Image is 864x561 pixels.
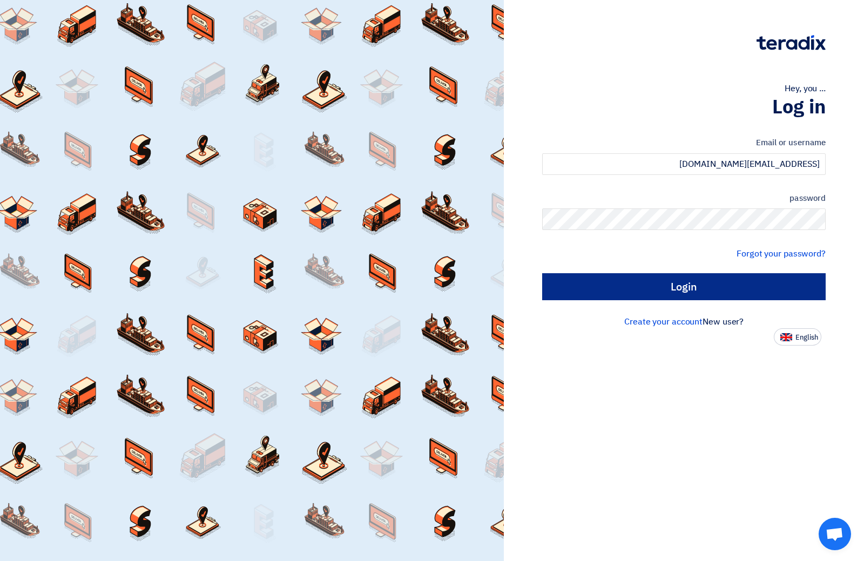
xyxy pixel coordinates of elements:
[795,332,818,342] font: English
[772,92,826,121] font: Log in
[756,137,826,148] font: Email or username
[703,315,744,328] font: New user?
[780,333,792,341] img: en-US.png
[819,518,851,550] a: Open chat
[542,153,826,175] input: Enter your work email or username...
[624,315,703,328] a: Create your account
[757,35,826,50] img: Teradix logo
[785,82,826,95] font: Hey, you ...
[789,192,826,204] font: password
[737,247,826,260] a: Forgot your password?
[774,328,821,346] button: English
[542,273,826,300] input: Login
